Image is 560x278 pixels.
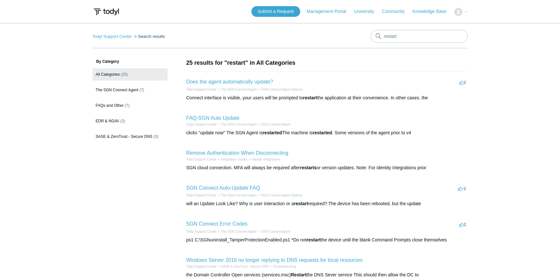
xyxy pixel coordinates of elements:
a: Windows Server 2016 no longer replying to DNS requests for local resources [186,257,363,263]
li: Todyl Support Center [186,193,217,198]
span: (3) [153,134,158,139]
em: restarted [263,130,282,135]
div: SGN cloud connection. MFA will always be required after or version updates. Note: For Identity In... [186,164,468,171]
span: 2 [459,222,466,227]
em: restarted [313,130,332,135]
div: clicks "update now" The SGN Agent is The machine is . Some versions of the agent prior to v4 [186,129,468,136]
a: SGN Connect Agent [261,230,290,233]
a: Todyl Support Center [186,158,217,161]
img: Todyl Support Center Help Center home page [93,6,120,18]
a: Todyl Support Center [186,265,217,268]
span: (7) [125,103,130,108]
li: The SGN Connect Agent [216,193,257,198]
a: Todyl Support Center [186,88,217,91]
span: The SGN Connect Agent [96,88,138,92]
li: SGN Connect Agent Options [257,193,302,198]
a: Identity Integrations [252,158,280,161]
li: SASE & ZeroTrust - Secure DNS [216,264,268,269]
a: The SGN Connect Agent [221,194,257,197]
a: The SGN Connect Agent [221,230,257,233]
li: SGN Connect Agent [257,122,290,127]
a: Todyl Support Center [186,194,217,197]
a: SGN Connect Error Codes [186,221,247,227]
a: EDR & NGAV (3) [93,115,168,127]
a: SGN Connect Auto-Update FAQ [186,185,260,191]
a: SASE & ZeroTrust - Secure DNS (3) [93,130,168,143]
a: The SGN Connect Agent [221,123,257,126]
a: Community [382,8,411,15]
span: (7) [139,88,144,92]
a: All Categories (25) [93,68,168,81]
span: SASE & ZeroTrust - Secure DNS [96,134,153,139]
a: Integration Guides [221,158,247,161]
em: restart [303,95,317,100]
li: Todyl Support Center [186,157,217,162]
a: Todyl Support Center [186,123,217,126]
span: (3) [120,119,125,123]
em: restart [294,201,308,206]
h1: 25 results for "restart" in All Categories [186,59,468,67]
a: Todyl Support Center [93,34,132,39]
em: restart [306,237,321,242]
li: SGN Connect Agent Options [257,87,302,92]
li: The SGN Connect Agent [216,122,257,127]
a: Submit a Request [251,6,300,17]
input: Search [371,30,468,43]
a: Management Portal [307,8,353,15]
span: -2 [458,186,466,191]
a: Todyl Support Center [186,230,217,233]
li: Todyl Support Center [186,122,217,127]
li: The SGN Connect Agent [216,229,257,234]
li: Todyl Support Center [93,34,133,39]
a: Remove Authentication When Disconnecting [186,150,289,156]
em: Restart [291,272,306,277]
em: restarts [300,165,316,170]
div: will an Update Look Like? Why is user interaction or a required? The device has been rebooted, bu... [186,200,468,207]
a: Knowledge Base [412,8,453,15]
a: Does the agent automatically update? [186,79,273,84]
a: SGN Connect Agent Options [261,88,302,91]
a: The SGN Connect Agent [221,88,257,91]
span: EDR & NGAV [96,119,119,123]
span: 2 [459,80,466,85]
li: Todyl Support Center [186,87,217,92]
span: (25) [121,72,128,77]
a: The SGN Connect Agent (7) [93,84,168,96]
a: FAQ-SGN Auto Update [186,115,240,121]
li: Search results [133,34,165,39]
li: The SGN Connect Agent [216,87,257,92]
a: FAQs and Other (7) [93,99,168,112]
a: SGN Connect Agent [261,123,290,126]
a: Troubleshooting [273,265,296,268]
a: SGN Connect Agent Options [261,194,302,197]
li: Todyl Support Center [186,229,217,234]
li: Integration Guides [216,157,247,162]
li: SGN Connect Agent [257,229,290,234]
li: Todyl Support Center [186,264,217,269]
div: ps1 C:\SGNuninstall_TamperProtectionEnabled.ps1 *Do not the device until the blank Command Prompt... [186,237,468,243]
span: FAQs and Other [96,103,124,108]
li: Identity Integrations [247,157,280,162]
span: All Categories [96,72,120,77]
div: Connect interface is visible, your users will be prompted to the application at their convenience... [186,95,468,101]
a: SASE & ZeroTrust - Secure DNS [221,265,268,268]
a: University [354,8,380,15]
h3: By Category [93,59,168,64]
li: Troubleshooting [269,264,296,269]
